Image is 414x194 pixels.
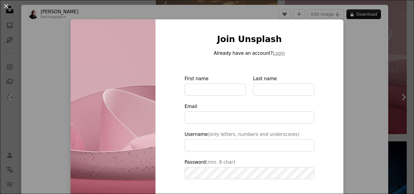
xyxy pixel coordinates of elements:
[253,75,314,96] label: Last name
[253,84,314,96] input: Last name
[185,139,314,151] input: Username(only letters, numbers and underscores)
[185,103,314,123] label: Email
[185,111,314,123] input: Email
[185,50,314,57] p: Already have an account?
[185,75,246,96] label: First name
[185,131,314,151] label: Username
[185,159,314,179] label: Password
[185,34,314,45] h1: Join Unsplash
[185,84,246,96] input: First name
[185,167,314,179] input: Password(min. 8 char)
[208,132,299,137] span: (only letters, numbers and underscores)
[273,50,285,57] button: Login
[206,159,235,165] span: (min. 8 char)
